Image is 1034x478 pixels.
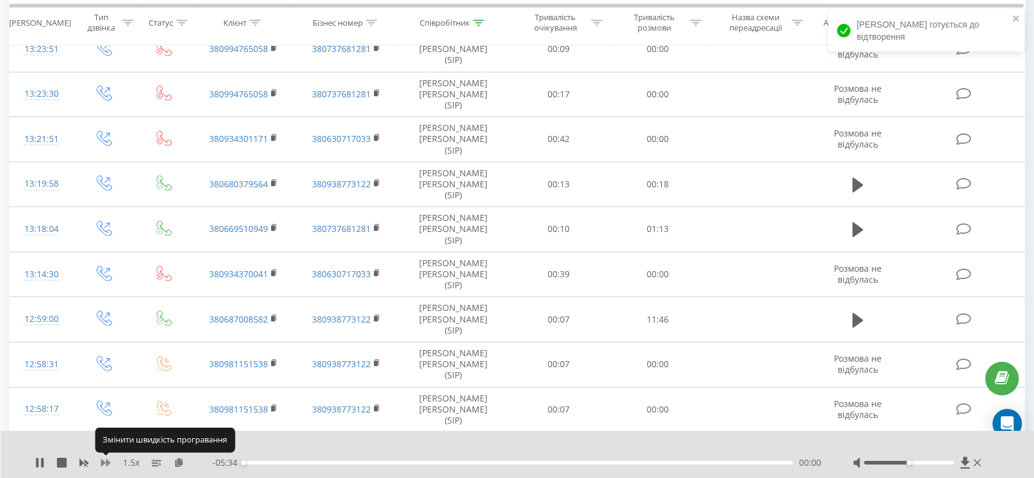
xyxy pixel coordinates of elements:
td: 00:00 [608,252,707,297]
span: Розмова не відбулась [834,353,882,375]
a: 380737681281 [312,43,371,54]
div: Accessibility label [906,460,911,465]
div: 12:58:17 [22,397,61,421]
div: 13:19:58 [22,172,61,196]
div: 12:59:00 [22,307,61,331]
div: Змінити швидкість програвання [95,428,235,452]
div: Співробітник [420,18,470,28]
a: 380934301171 [209,133,268,144]
div: [PERSON_NAME] готується до відтворення [828,10,1024,51]
td: [PERSON_NAME] [PERSON_NAME] (SIP) [398,72,508,117]
td: 00:13 [509,162,608,207]
td: [PERSON_NAME] [PERSON_NAME] (SIP) [398,387,508,432]
td: 00:09 [509,27,608,72]
td: [PERSON_NAME] [PERSON_NAME] (SIP) [398,162,508,207]
td: 00:07 [509,342,608,387]
div: 13:14:30 [22,263,61,286]
td: 01:13 [608,207,707,252]
span: - 05:34 [212,457,244,469]
a: 380687008582 [209,313,268,325]
td: 00:00 [608,117,707,162]
div: Назва схеми переадресації [723,13,789,34]
a: 380994765058 [209,43,268,54]
a: 380630717033 [312,133,371,144]
td: 00:39 [509,252,608,297]
a: 380737681281 [312,223,371,234]
td: [PERSON_NAME] [PERSON_NAME] (SIP) [398,207,508,252]
td: [PERSON_NAME] [PERSON_NAME] (SIP) [398,342,508,387]
div: [PERSON_NAME] [9,18,71,28]
span: Розмова не відбулась [834,83,882,105]
a: 380630717033 [312,268,371,280]
td: 00:07 [509,387,608,432]
td: [PERSON_NAME] [PERSON_NAME] (SIP) [398,297,508,342]
td: 11:46 [608,297,707,342]
span: Розмова не відбулась [834,263,882,285]
td: [PERSON_NAME] [PERSON_NAME] (SIP) [398,252,508,297]
div: 13:23:30 [22,82,61,106]
div: Бізнес номер [313,18,363,28]
td: [PERSON_NAME] [PERSON_NAME] (SIP) [398,117,508,162]
a: 380994765058 [209,88,268,100]
a: 380669510949 [209,223,268,234]
span: 1.5 x [123,457,139,469]
a: 380938773122 [312,403,371,415]
div: 13:23:51 [22,37,61,61]
a: 380934370041 [209,268,268,280]
td: 00:18 [608,162,707,207]
div: Тривалість розмови [622,13,687,34]
span: 00:00 [799,457,821,469]
td: 00:00 [608,387,707,432]
a: 380938773122 [312,313,371,325]
a: 380938773122 [312,358,371,370]
div: Open Intercom Messenger [992,409,1022,438]
a: 380680379564 [209,178,268,190]
a: 380981151538 [209,358,268,370]
a: 380938773122 [312,178,371,190]
div: Аудіозапис розмови [824,18,901,28]
div: Статус [149,18,173,28]
td: 00:17 [509,72,608,117]
span: Розмова не відбулась [834,398,882,420]
div: 13:21:51 [22,127,61,151]
div: Клієнт [223,18,247,28]
td: 00:00 [608,72,707,117]
a: 380737681281 [312,88,371,100]
td: 00:42 [509,117,608,162]
td: [PERSON_NAME] [PERSON_NAME] (SIP) [398,27,508,72]
button: close [1012,13,1021,25]
div: Тип дзвінка [84,13,119,34]
td: 00:00 [608,342,707,387]
span: Розмова не відбулась [834,127,882,150]
div: Тривалість очікування [523,13,588,34]
td: 00:07 [509,297,608,342]
td: 00:00 [608,27,707,72]
td: 00:10 [509,207,608,252]
a: 380981151538 [209,403,268,415]
div: 12:58:31 [22,353,61,376]
div: Accessibility label [241,460,246,465]
div: 13:18:04 [22,217,61,241]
